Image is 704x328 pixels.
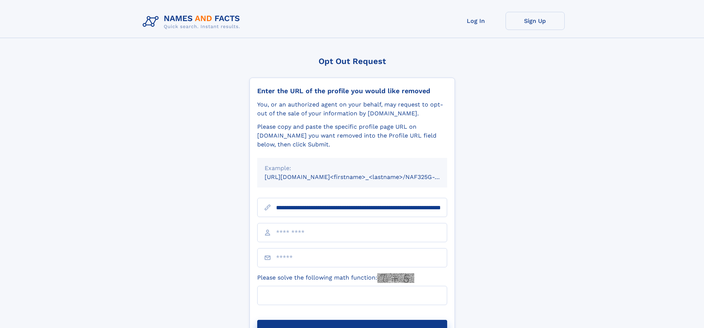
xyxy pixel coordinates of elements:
[265,173,461,180] small: [URL][DOMAIN_NAME]<firstname>_<lastname>/NAF325G-xxxxxxxx
[257,87,447,95] div: Enter the URL of the profile you would like removed
[506,12,565,30] a: Sign Up
[257,273,414,283] label: Please solve the following math function:
[265,164,440,173] div: Example:
[249,57,455,66] div: Opt Out Request
[446,12,506,30] a: Log In
[140,12,246,32] img: Logo Names and Facts
[257,122,447,149] div: Please copy and paste the specific profile page URL on [DOMAIN_NAME] you want removed into the Pr...
[257,100,447,118] div: You, or an authorized agent on your behalf, may request to opt-out of the sale of your informatio...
